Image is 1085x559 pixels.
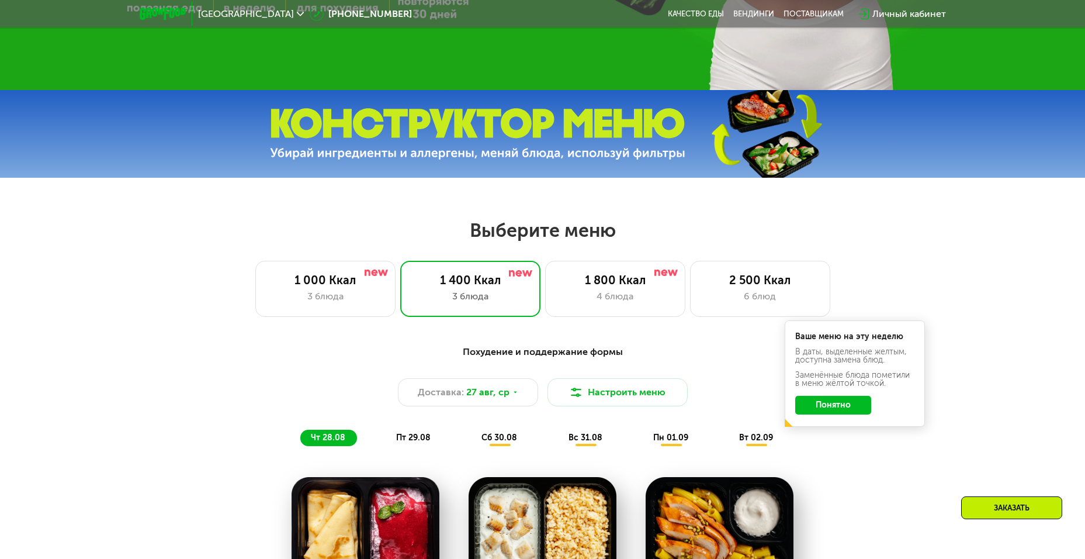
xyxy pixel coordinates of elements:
div: поставщикам [784,9,844,19]
div: 1 400 Ккал [412,273,528,287]
div: 1 800 Ккал [557,273,673,287]
div: Личный кабинет [872,7,946,21]
a: [PHONE_NUMBER] [310,7,412,21]
span: сб 30.08 [481,433,517,443]
a: Качество еды [668,9,724,19]
div: Похудение и поддержание формы [197,345,889,360]
a: Вендинги [733,9,774,19]
span: чт 28.08 [311,433,345,443]
div: 2 500 Ккал [702,273,818,287]
div: В даты, выделенные желтым, доступна замена блюд. [795,348,914,364]
h2: Выберите меню [37,219,1048,242]
span: вт 02.09 [739,433,773,443]
div: 4 блюда [557,289,673,303]
button: Понятно [795,396,871,415]
span: [GEOGRAPHIC_DATA] [198,9,294,19]
div: Ваше меню на эту неделю [795,333,914,341]
button: Настроить меню [547,378,688,406]
div: Заменённые блюда пометили в меню жёлтой точкой. [795,371,914,388]
div: 6 блюд [702,289,818,303]
span: вс 31.08 [569,433,602,443]
div: Заказать [961,496,1062,519]
div: 1 000 Ккал [268,273,383,287]
span: 27 авг, ср [466,385,509,399]
div: 3 блюда [412,289,528,303]
span: пн 01.09 [653,433,688,443]
div: 3 блюда [268,289,383,303]
span: пт 29.08 [396,433,431,443]
span: Доставка: [418,385,464,399]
